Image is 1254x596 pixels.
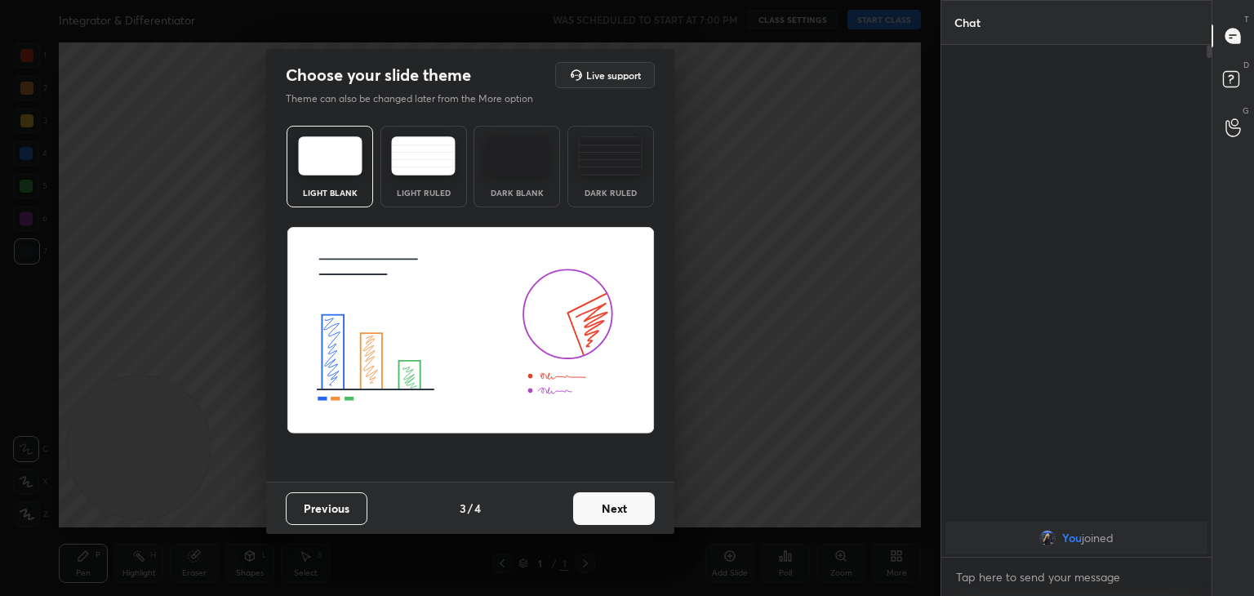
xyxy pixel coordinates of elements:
[474,500,481,517] h4: 4
[1244,13,1249,25] p: T
[485,136,549,176] img: darkTheme.f0cc69e5.svg
[1243,59,1249,71] p: D
[573,492,655,525] button: Next
[460,500,466,517] h4: 3
[468,500,473,517] h4: /
[1082,532,1114,545] span: joined
[1243,105,1249,117] p: G
[286,91,550,106] p: Theme can also be changed later from the More option
[287,227,655,434] img: lightThemeBanner.fbc32fad.svg
[286,492,367,525] button: Previous
[297,189,362,197] div: Light Blank
[391,136,456,176] img: lightRuledTheme.5fabf969.svg
[586,70,641,80] h5: Live support
[286,64,471,86] h2: Choose your slide theme
[1062,532,1082,545] span: You
[391,189,456,197] div: Light Ruled
[484,189,549,197] div: Dark Blank
[298,136,362,176] img: lightTheme.e5ed3b09.svg
[941,518,1212,558] div: grid
[578,189,643,197] div: Dark Ruled
[941,1,994,44] p: Chat
[578,136,643,176] img: darkRuledTheme.de295e13.svg
[1039,530,1056,546] img: d89acffa0b7b45d28d6908ca2ce42307.jpg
